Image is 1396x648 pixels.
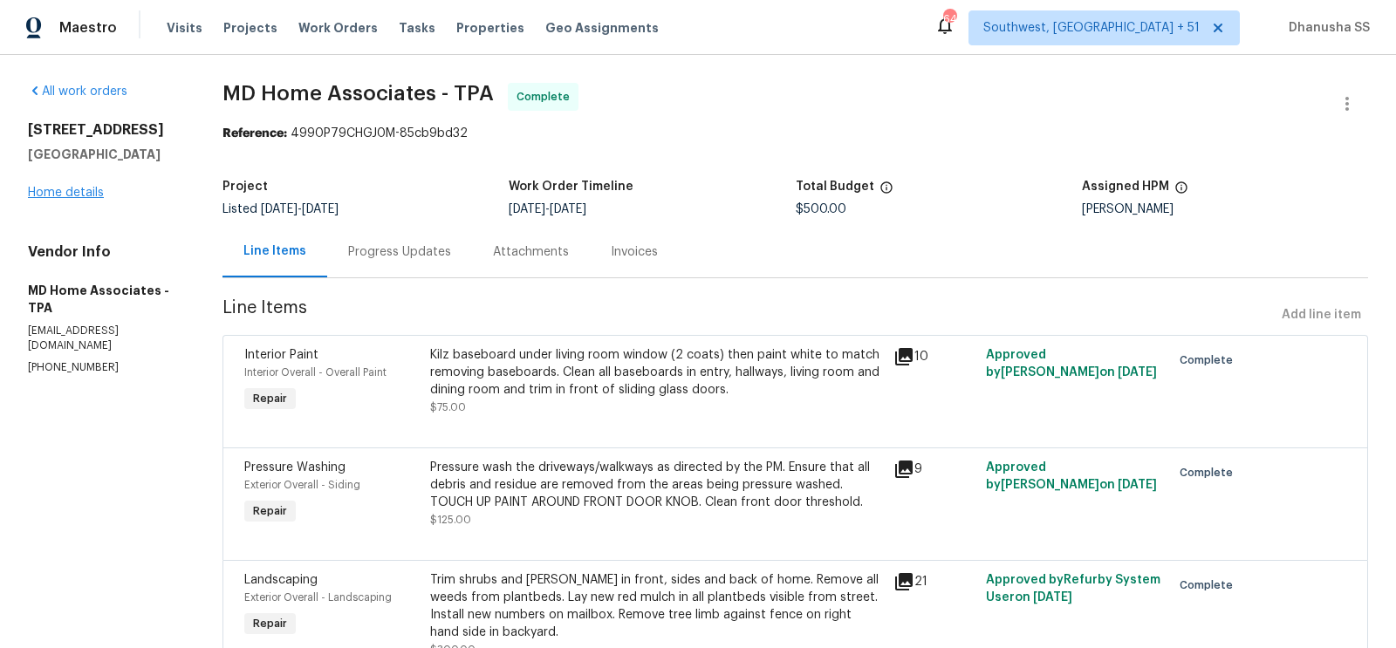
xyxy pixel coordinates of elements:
[893,459,975,480] div: 9
[986,574,1160,604] span: Approved by Refurby System User on
[302,203,339,215] span: [DATE]
[986,461,1157,491] span: Approved by [PERSON_NAME] on
[28,324,181,353] p: [EMAIL_ADDRESS][DOMAIN_NAME]
[1180,464,1240,481] span: Complete
[509,181,633,193] h5: Work Order Timeline
[28,360,181,375] p: [PHONE_NUMBER]
[28,187,104,199] a: Home details
[517,88,577,106] span: Complete
[59,19,117,37] span: Maestro
[430,571,883,641] div: Trim shrubs and [PERSON_NAME] in front, sides and back of home. Remove all weeds from plantbeds. ...
[348,243,451,261] div: Progress Updates
[28,282,181,317] h5: MD Home Associates - TPA
[222,203,339,215] span: Listed
[509,203,545,215] span: [DATE]
[1180,351,1240,369] span: Complete
[943,10,955,28] div: 649
[28,85,127,98] a: All work orders
[298,19,378,37] span: Work Orders
[611,243,658,261] div: Invoices
[796,181,874,193] h5: Total Budget
[1118,479,1157,491] span: [DATE]
[893,346,975,367] div: 10
[1174,181,1188,203] span: The hpm assigned to this work order.
[167,19,202,37] span: Visits
[28,146,181,163] h5: [GEOGRAPHIC_DATA]
[244,592,392,603] span: Exterior Overall - Landscaping
[983,19,1200,37] span: Southwest, [GEOGRAPHIC_DATA] + 51
[244,574,318,586] span: Landscaping
[1118,366,1157,379] span: [DATE]
[243,242,306,260] div: Line Items
[244,367,387,378] span: Interior Overall - Overall Paint
[261,203,298,215] span: [DATE]
[222,127,287,140] b: Reference:
[456,19,524,37] span: Properties
[1033,591,1072,604] span: [DATE]
[244,349,318,361] span: Interior Paint
[222,125,1368,142] div: 4990P79CHGJ0M-85cb9bd32
[430,402,466,413] span: $75.00
[28,121,181,139] h2: [STREET_ADDRESS]
[246,502,294,520] span: Repair
[246,615,294,632] span: Repair
[796,203,846,215] span: $500.00
[223,19,277,37] span: Projects
[1180,576,1240,594] span: Complete
[545,19,659,37] span: Geo Assignments
[509,203,586,215] span: -
[222,83,494,104] span: MD Home Associates - TPA
[430,346,883,399] div: Kilz baseboard under living room window (2 coats) then paint white to match removing baseboards. ...
[222,299,1275,331] span: Line Items
[550,203,586,215] span: [DATE]
[493,243,569,261] div: Attachments
[244,480,360,490] span: Exterior Overall - Siding
[246,390,294,407] span: Repair
[1082,181,1169,193] h5: Assigned HPM
[261,203,339,215] span: -
[399,22,435,34] span: Tasks
[1082,203,1368,215] div: [PERSON_NAME]
[28,243,181,261] h4: Vendor Info
[879,181,893,203] span: The total cost of line items that have been proposed by Opendoor. This sum includes line items th...
[222,181,268,193] h5: Project
[893,571,975,592] div: 21
[430,459,883,511] div: Pressure wash the driveways/walkways as directed by the PM. Ensure that all debris and residue ar...
[430,515,471,525] span: $125.00
[244,461,346,474] span: Pressure Washing
[986,349,1157,379] span: Approved by [PERSON_NAME] on
[1282,19,1370,37] span: Dhanusha SS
